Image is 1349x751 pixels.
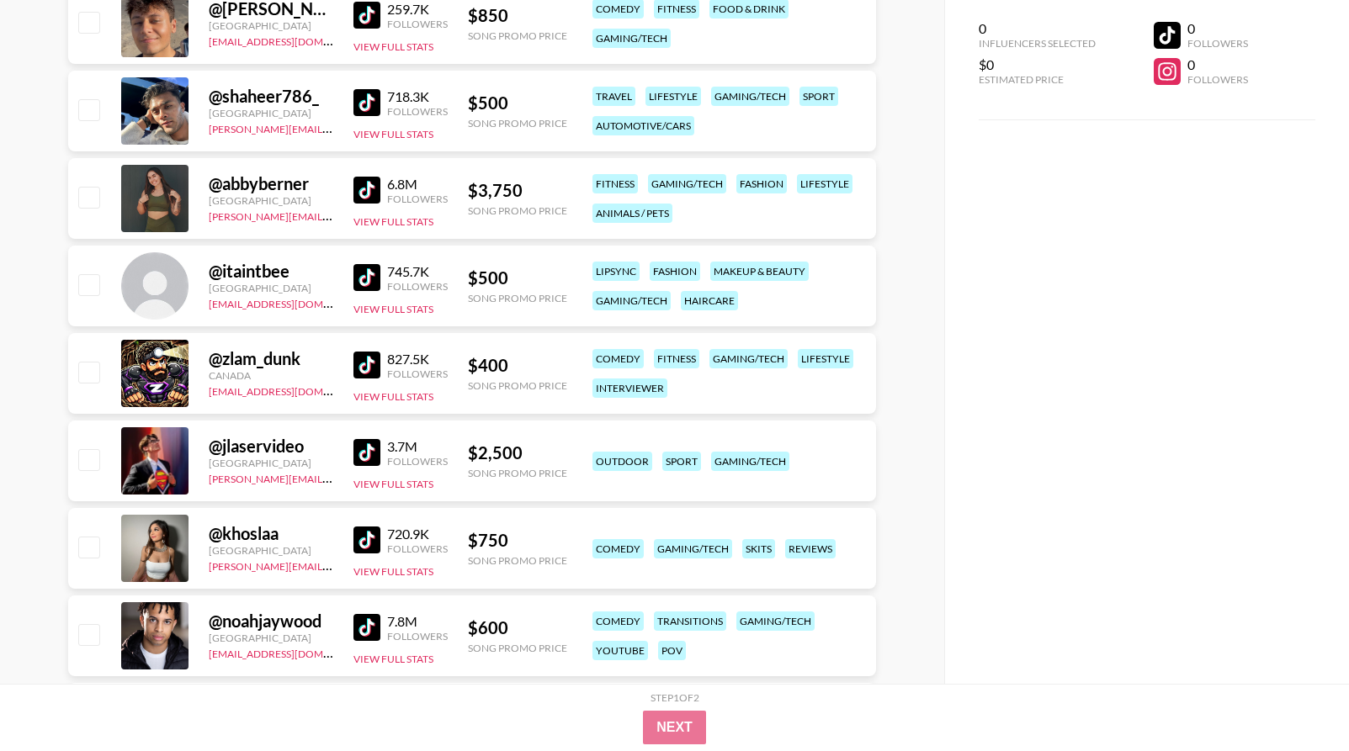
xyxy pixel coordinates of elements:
[468,467,567,479] div: Song Promo Price
[468,29,567,42] div: Song Promo Price
[209,86,333,107] div: @ shaheer786_
[785,539,836,558] div: reviews
[387,280,448,293] div: Followers
[736,611,815,631] div: gaming/tech
[353,526,380,553] img: TikTok
[468,379,567,392] div: Song Promo Price
[468,530,567,551] div: $ 750
[468,442,567,463] div: $ 2,500
[709,349,788,368] div: gaming/tech
[736,174,787,193] div: fashion
[353,614,380,641] img: TikTok
[353,215,433,228] button: View Full Stats
[209,32,378,48] a: [EMAIL_ADDRESS][DOMAIN_NAME]
[1187,37,1248,50] div: Followers
[387,526,448,542] div: 720.9K
[979,37,1096,50] div: Influencers Selected
[209,348,333,369] div: @ zlam_dunk
[387,105,448,118] div: Followers
[797,174,852,193] div: lifestyle
[209,436,333,457] div: @ jlaservideo
[209,173,333,194] div: @ abbyberner
[353,89,380,116] img: TikTok
[979,56,1096,73] div: $0
[353,177,380,204] img: TikTok
[592,29,671,48] div: gaming/tech
[387,193,448,205] div: Followers
[468,180,567,201] div: $ 3,750
[468,355,567,376] div: $ 400
[1265,667,1329,731] iframe: Drift Widget Chat Controller
[209,632,333,644] div: [GEOGRAPHIC_DATA]
[209,469,458,485] a: [PERSON_NAME][EMAIL_ADDRESS][DOMAIN_NAME]
[353,40,433,53] button: View Full Stats
[711,87,789,106] div: gaming/tech
[209,544,333,557] div: [GEOGRAPHIC_DATA]
[353,352,380,378] img: TikTok
[209,523,333,544] div: @ khoslaa
[387,263,448,280] div: 745.7K
[710,262,809,281] div: makeup & beauty
[468,292,567,304] div: Song Promo Price
[742,539,775,558] div: skits
[1187,56,1248,73] div: 0
[387,613,448,630] div: 7.8M
[209,119,458,135] a: [PERSON_NAME][EMAIL_ADDRESS][DOMAIN_NAME]
[1187,20,1248,37] div: 0
[592,452,652,471] div: outdoor
[387,351,448,368] div: 827.5K
[353,390,433,403] button: View Full Stats
[645,87,701,106] div: lifestyle
[592,611,644,631] div: comedy
[209,107,333,119] div: [GEOGRAPHIC_DATA]
[648,174,726,193] div: gaming/tech
[711,452,789,471] div: gaming/tech
[353,128,433,140] button: View Full Stats
[799,87,838,106] div: sport
[468,642,567,654] div: Song Promo Price
[353,565,433,578] button: View Full Stats
[387,88,448,105] div: 718.3K
[798,349,853,368] div: lifestyle
[592,204,672,223] div: animals / pets
[592,641,648,660] div: youtube
[353,653,433,665] button: View Full Stats
[468,117,567,130] div: Song Promo Price
[979,73,1096,86] div: Estimated Price
[592,378,667,398] div: interviewer
[209,294,378,310] a: [EMAIL_ADDRESS][DOMAIN_NAME]
[658,641,686,660] div: pov
[209,557,458,573] a: [PERSON_NAME][EMAIL_ADDRESS][DOMAIN_NAME]
[592,262,640,281] div: lipsync
[387,438,448,455] div: 3.7M
[592,116,694,135] div: automotive/cars
[209,382,378,398] a: [EMAIL_ADDRESS][DOMAIN_NAME]
[643,711,706,744] button: Next
[209,261,333,282] div: @ itaintbee
[353,2,380,29] img: TikTok
[654,611,726,631] div: transitions
[209,457,333,469] div: [GEOGRAPHIC_DATA]
[353,439,380,466] img: TikTok
[592,291,671,310] div: gaming/tech
[592,174,638,193] div: fitness
[468,204,567,217] div: Song Promo Price
[387,18,448,30] div: Followers
[979,20,1096,37] div: 0
[387,455,448,468] div: Followers
[353,303,433,315] button: View Full Stats
[468,617,567,638] div: $ 600
[681,291,738,310] div: haircare
[209,644,378,660] a: [EMAIL_ADDRESS][DOMAIN_NAME]
[468,554,567,567] div: Song Promo Price
[654,349,699,368] div: fitness
[387,630,448,643] div: Followers
[209,194,333,207] div: [GEOGRAPHIC_DATA]
[209,282,333,294] div: [GEOGRAPHIC_DATA]
[650,262,700,281] div: fashion
[353,264,380,291] img: TikTok
[387,368,448,380] div: Followers
[209,207,458,223] a: [PERSON_NAME][EMAIL_ADDRESS][DOMAIN_NAME]
[468,93,567,114] div: $ 500
[468,267,567,288] div: $ 500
